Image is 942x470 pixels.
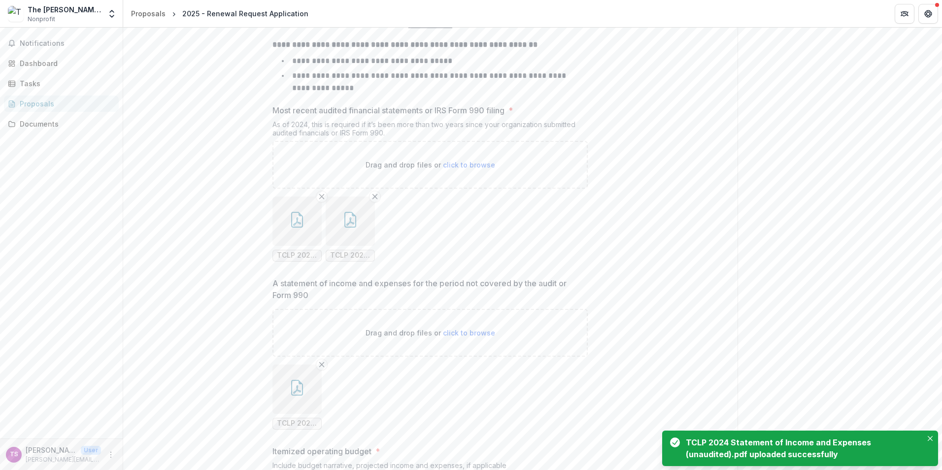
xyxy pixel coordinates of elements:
[127,6,169,21] a: Proposals
[326,197,375,262] div: Remove FileTCLP 2023 Form 990 public discourse copy.pdf
[10,451,18,458] div: Tiffany Slater
[127,6,312,21] nav: breadcrumb
[277,419,317,428] span: TCLP 2024 Statement of Income and Expenses (unaudited).pdf
[4,75,119,92] a: Tasks
[658,427,942,470] div: Notifications-bottom-right
[924,433,936,444] button: Close
[272,197,322,262] div: Remove FileTCLP 2023 Audited Financial Statements.pdf
[20,39,115,48] span: Notifications
[26,455,101,464] p: [PERSON_NAME][EMAIL_ADDRESS][DOMAIN_NAME]
[81,446,101,455] p: User
[131,8,166,19] div: Proposals
[8,6,24,22] img: The Chisholm Legacy Project Inc
[330,251,370,260] span: TCLP 2023 Form 990 public discourse copy.pdf
[443,161,495,169] span: click to browse
[369,191,381,202] button: Remove File
[272,277,582,301] p: A statement of income and expenses for the period not covered by the audit or Form 990
[895,4,914,24] button: Partners
[4,55,119,71] a: Dashboard
[918,4,938,24] button: Get Help
[4,35,119,51] button: Notifications
[443,329,495,337] span: click to browse
[366,160,495,170] p: Drag and drop files or
[4,96,119,112] a: Proposals
[316,359,328,370] button: Remove File
[105,449,117,461] button: More
[20,119,111,129] div: Documents
[20,99,111,109] div: Proposals
[182,8,308,19] div: 2025 - Renewal Request Application
[272,104,505,116] p: Most recent audited financial statements or IRS Form 990 filing
[272,445,371,457] p: Itemized operating budget
[105,4,119,24] button: Open entity switcher
[686,436,918,460] div: TCLP 2024 Statement of Income and Expenses (unaudited).pdf uploaded successfully
[4,116,119,132] a: Documents
[272,120,588,141] div: As of 2024, this is required if it’s been more than two years since your organization submitted a...
[28,4,101,15] div: The [PERSON_NAME] Legacy Project Inc
[20,78,111,89] div: Tasks
[277,251,317,260] span: TCLP 2023 Audited Financial Statements.pdf
[366,328,495,338] p: Drag and drop files or
[316,191,328,202] button: Remove File
[28,15,55,24] span: Nonprofit
[272,365,322,430] div: Remove FileTCLP 2024 Statement of Income and Expenses (unaudited).pdf
[20,58,111,68] div: Dashboard
[26,445,77,455] p: [PERSON_NAME]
